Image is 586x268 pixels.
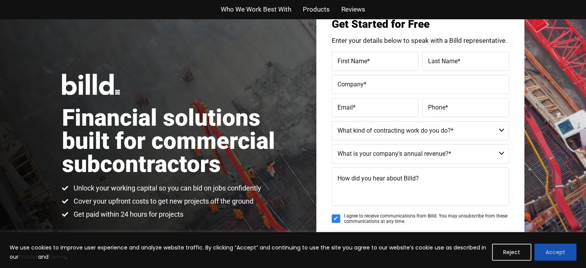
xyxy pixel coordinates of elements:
span: How did you hear about Billd? [337,175,419,182]
a: Reviews [341,4,365,15]
span: Phone [428,103,445,111]
a: Products [303,4,330,15]
p: We use cookies to improve user experience and analyze website traffic. By clicking “Accept” and c... [10,243,486,261]
span: Last Name [428,57,458,64]
h1: Financial solutions built for commercial subcontractors [62,106,293,176]
span: I agree to receive communications from Billd. You may unsubscribe from these communications at an... [344,213,509,224]
span: Cover your upfront costs to get new projects off the ground [72,197,254,206]
span: Email [337,103,353,111]
button: Accept [534,244,576,261]
a: Who We Work Best With [221,4,291,15]
span: Unlock your working capital so you can bid on jobs confidently [72,184,261,193]
button: Reject [492,244,531,261]
p: Enter your details below to speak with a Billd representative. [332,37,509,44]
h3: Get Started for Free [332,19,509,30]
span: Company [337,80,364,88]
span: First Name [337,57,367,64]
span: Get paid within 24 hours for projects [72,210,183,219]
a: Policies [18,253,38,261]
a: Terms [49,253,66,261]
input: I agree to receive communications from Billd. You may unsubscribe from these communications at an... [332,214,340,223]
